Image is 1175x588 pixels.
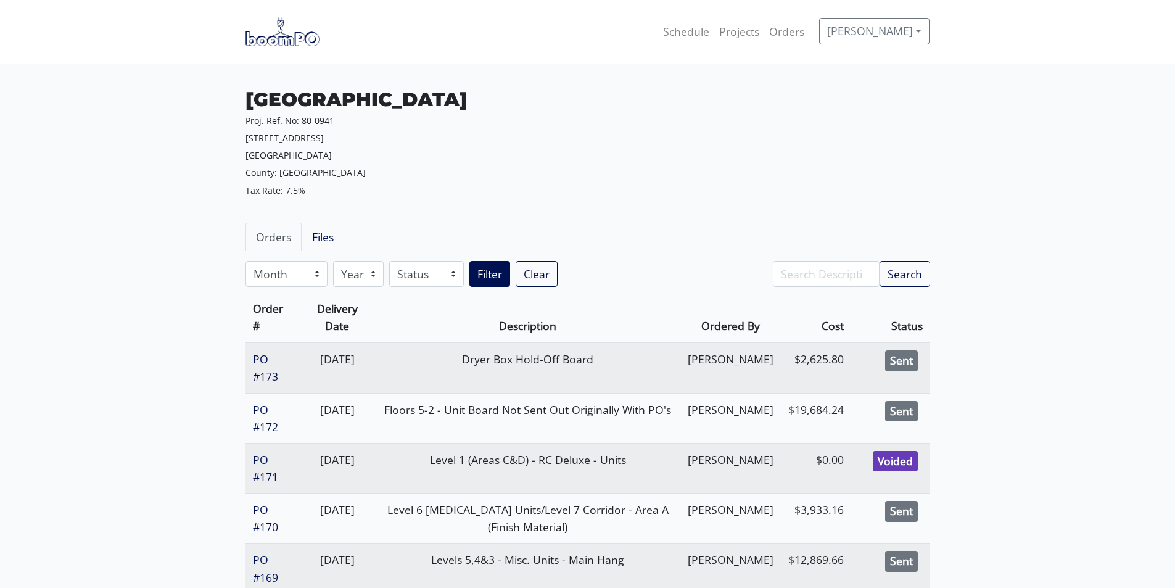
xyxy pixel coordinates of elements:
img: boomPO [245,17,320,46]
a: Clear [516,261,558,287]
td: [DATE] [300,443,374,493]
td: [PERSON_NAME] [680,443,781,493]
td: $3,933.16 [781,494,851,544]
a: [PERSON_NAME] [819,18,930,44]
div: Sent [885,551,918,572]
td: Level 6 [MEDICAL_DATA] Units/Level 7 Corridor - Area A (Finish Material) [375,494,681,544]
td: [PERSON_NAME] [680,342,781,393]
a: PO #172 [253,402,278,434]
a: Orders [245,223,302,251]
a: Projects [714,18,764,45]
a: PO #173 [253,352,278,384]
h3: [GEOGRAPHIC_DATA] [245,88,579,111]
button: Filter [469,261,510,287]
td: [DATE] [300,494,374,544]
small: County: [GEOGRAPHIC_DATA] [245,167,366,178]
td: [DATE] [300,342,374,393]
th: Ordered By [680,292,781,343]
div: Sent [885,501,918,522]
th: Order # [245,292,300,343]
th: Description [375,292,681,343]
th: Delivery Date [300,292,374,343]
td: Floors 5-2 - Unit Board Not Sent Out Originally With PO's [375,393,681,443]
small: [STREET_ADDRESS] [245,132,324,144]
td: [PERSON_NAME] [680,494,781,544]
td: Dryer Box Hold-Off Board [375,342,681,393]
a: PO #169 [253,552,278,584]
a: Orders [764,18,809,45]
th: Cost [781,292,851,343]
div: Sent [885,350,918,371]
small: Proj. Ref. No: 80-0941 [245,115,334,126]
small: [GEOGRAPHIC_DATA] [245,149,332,161]
td: [PERSON_NAME] [680,393,781,443]
a: Schedule [658,18,714,45]
small: Tax Rate: 7.5% [245,184,305,196]
a: Files [302,223,344,251]
td: $19,684.24 [781,393,851,443]
td: $2,625.80 [781,342,851,393]
button: Search [880,261,930,287]
td: [DATE] [300,393,374,443]
input: Search [773,261,880,287]
td: Level 1 (Areas C&D) - RC Deluxe - Units [375,443,681,493]
td: $0.00 [781,443,851,493]
a: PO #170 [253,502,278,534]
div: Voided [873,451,918,472]
a: PO #171 [253,452,278,484]
th: Status [851,292,930,343]
div: Sent [885,401,918,422]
